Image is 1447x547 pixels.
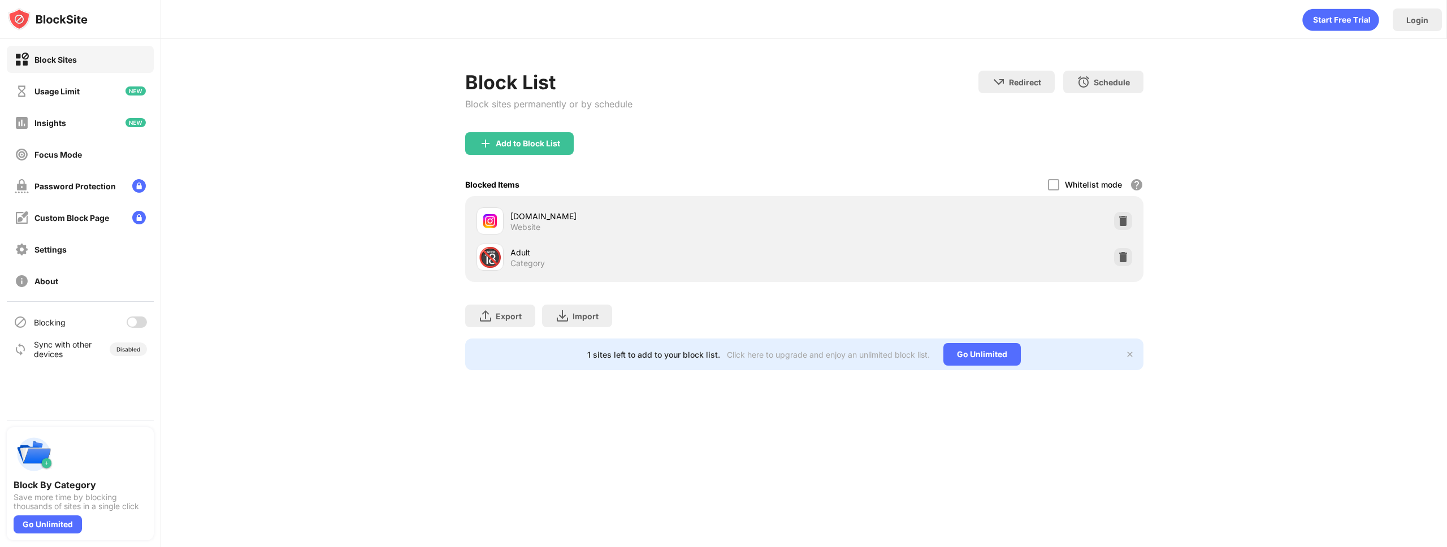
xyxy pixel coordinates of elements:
img: logo-blocksite.svg [8,8,88,31]
div: Block By Category [14,479,147,490]
img: insights-off.svg [15,116,29,130]
div: Whitelist mode [1065,180,1122,189]
div: About [34,276,58,286]
div: Import [573,311,599,321]
div: Insights [34,118,66,128]
div: Usage Limit [34,86,80,96]
img: time-usage-off.svg [15,84,29,98]
img: block-on.svg [15,53,29,67]
div: Sync with other devices [34,340,92,359]
div: Redirect [1009,77,1041,87]
div: Go Unlimited [943,343,1021,366]
div: Export [496,311,522,321]
img: about-off.svg [15,274,29,288]
div: Disabled [116,346,140,353]
div: Save more time by blocking thousands of sites in a single click [14,493,147,511]
img: new-icon.svg [125,86,146,95]
img: settings-off.svg [15,242,29,257]
div: Password Protection [34,181,116,191]
div: [DOMAIN_NAME] [510,210,804,222]
div: Focus Mode [34,150,82,159]
img: password-protection-off.svg [15,179,29,193]
div: Click here to upgrade and enjoy an unlimited block list. [727,350,930,359]
img: favicons [483,214,497,228]
div: Category [510,258,545,268]
img: blocking-icon.svg [14,315,27,329]
div: animation [1302,8,1379,31]
div: Adult [510,246,804,258]
div: Website [510,222,540,232]
div: 1 sites left to add to your block list. [587,350,720,359]
div: Custom Block Page [34,213,109,223]
div: Schedule [1094,77,1130,87]
img: x-button.svg [1125,350,1134,359]
img: new-icon.svg [125,118,146,127]
div: Go Unlimited [14,515,82,533]
img: customize-block-page-off.svg [15,211,29,225]
div: Block Sites [34,55,77,64]
div: 🔞 [478,246,502,269]
div: Block sites permanently or by schedule [465,98,632,110]
img: push-categories.svg [14,434,54,475]
div: Login [1406,15,1428,25]
div: Settings [34,245,67,254]
img: lock-menu.svg [132,211,146,224]
div: Add to Block List [496,139,560,148]
div: Blocked Items [465,180,519,189]
div: Blocking [34,318,66,327]
img: lock-menu.svg [132,179,146,193]
img: sync-icon.svg [14,342,27,356]
img: focus-off.svg [15,147,29,162]
div: Block List [465,71,632,94]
